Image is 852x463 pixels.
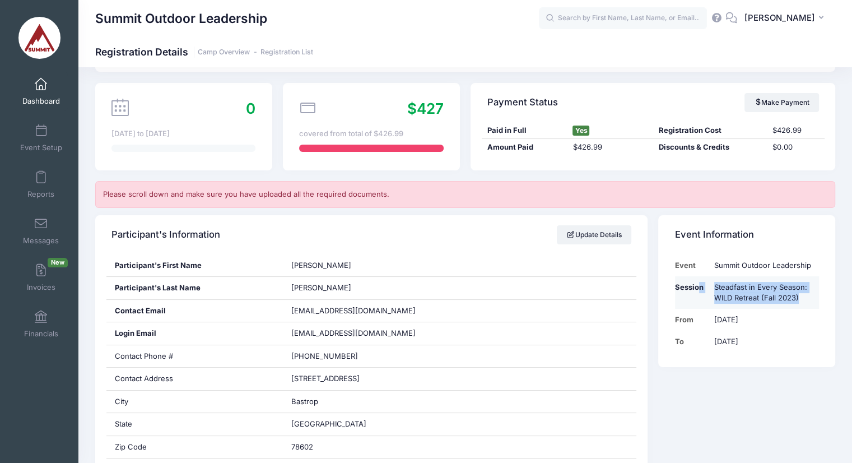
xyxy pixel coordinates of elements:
[572,126,589,136] span: Yes
[15,118,68,158] a: Event Setup
[18,17,60,59] img: Summit Outdoor Leadership
[48,258,68,267] span: New
[106,436,283,459] div: Zip Code
[106,322,283,345] div: Login Email
[744,93,819,112] a: Make Payment
[23,236,59,246] span: Messages
[709,254,818,276] td: Summit Outdoor Leadership
[20,143,62,152] span: Event Setup
[675,219,754,251] h4: Event Information
[539,7,707,30] input: Search by First Name, Last Name, or Email...
[246,100,255,117] span: 0
[767,142,825,153] div: $0.00
[291,374,360,383] span: [STREET_ADDRESS]
[291,397,318,406] span: Bastrop
[653,142,767,153] div: Discounts & Credits
[675,254,709,276] td: Event
[744,12,815,24] span: [PERSON_NAME]
[27,283,55,292] span: Invoices
[111,219,220,251] h4: Participant's Information
[106,391,283,413] div: City
[106,277,283,299] div: Participant's Last Name
[106,254,283,277] div: Participant's First Name
[22,96,60,106] span: Dashboard
[709,331,818,353] td: [DATE]
[106,345,283,368] div: Contact Phone #
[291,351,358,360] span: [PHONE_NUMBER]
[407,100,444,117] span: $427
[557,225,631,244] a: Update Details
[299,128,443,140] div: covered from total of $426.99
[260,48,313,57] a: Registration List
[15,165,68,204] a: Reports
[106,300,283,322] div: Contact Email
[709,276,818,309] td: Steadfast in Every Season: WILD Retreat (Fall 2023)
[27,189,54,199] span: Reports
[291,442,313,451] span: 78602
[95,181,835,208] div: Please scroll down and make sure you have uploaded all the required documents.
[15,304,68,344] a: Financials
[482,142,567,153] div: Amount Paid
[15,258,68,297] a: InvoicesNew
[291,283,351,292] span: [PERSON_NAME]
[291,419,366,428] span: [GEOGRAPHIC_DATA]
[95,6,267,31] h1: Summit Outdoor Leadership
[487,86,558,118] h4: Payment Status
[291,328,431,339] span: [EMAIL_ADDRESS][DOMAIN_NAME]
[482,125,567,136] div: Paid in Full
[198,48,250,57] a: Camp Overview
[767,125,825,136] div: $426.99
[675,309,709,331] td: From
[291,306,416,315] span: [EMAIL_ADDRESS][DOMAIN_NAME]
[291,261,351,270] span: [PERSON_NAME]
[95,46,313,58] h1: Registration Details
[24,329,58,339] span: Financials
[111,128,255,140] div: [DATE] to [DATE]
[653,125,767,136] div: Registration Cost
[15,72,68,111] a: Dashboard
[106,413,283,436] div: State
[737,6,835,31] button: [PERSON_NAME]
[675,331,709,353] td: To
[106,368,283,390] div: Contact Address
[675,276,709,309] td: Session
[709,309,818,331] td: [DATE]
[15,211,68,251] a: Messages
[567,142,653,153] div: $426.99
